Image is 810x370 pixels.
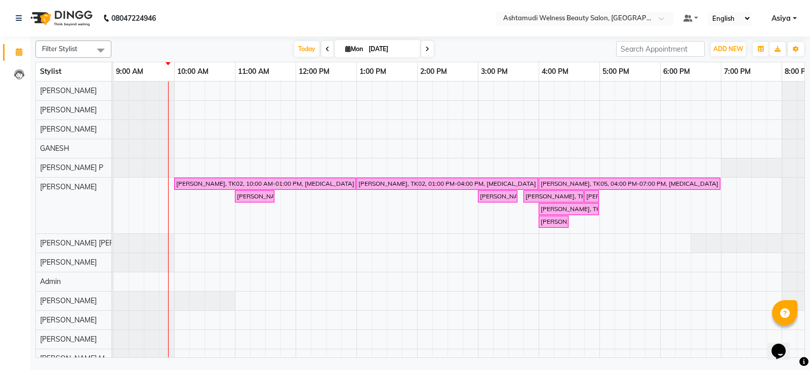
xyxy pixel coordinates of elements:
b: 08047224946 [111,4,156,32]
a: 1:00 PM [357,64,389,79]
a: 7:00 PM [721,64,753,79]
div: [PERSON_NAME], TK02, 01:00 PM-04:00 PM, [MEDICAL_DATA] Any Length Offer [357,179,537,188]
a: 12:00 PM [296,64,332,79]
a: 11:00 AM [235,64,272,79]
span: GANESH [40,144,69,153]
div: [PERSON_NAME], TK01, 04:00 PM-04:30 PM, Blow Dry Setting [540,217,568,226]
iframe: chat widget [767,330,800,360]
span: [PERSON_NAME] [40,182,97,191]
span: ADD NEW [713,45,743,53]
span: [PERSON_NAME] [40,258,97,267]
span: [PERSON_NAME] [40,86,97,95]
a: 5:00 PM [600,64,632,79]
span: [PERSON_NAME] [40,125,97,134]
span: [PERSON_NAME] M [40,354,105,363]
div: [PERSON_NAME], TK02, 04:00 PM-05:00 PM, Hair Spa [540,204,598,214]
div: [PERSON_NAME], TK03, 04:45 PM-05:00 PM, Eyebrows Threading [585,192,598,201]
span: [PERSON_NAME] [40,335,97,344]
span: [PERSON_NAME] [40,296,97,305]
input: Search Appointment [616,41,705,57]
span: Filter Stylist [42,45,77,53]
button: ADD NEW [711,42,746,56]
div: [PERSON_NAME], TK03, 03:00 PM-03:40 PM, Normal Cleanup [479,192,516,201]
div: [PERSON_NAME], TK02, 10:00 AM-01:00 PM, [MEDICAL_DATA] Any Length Offer [175,179,355,188]
span: [PERSON_NAME] [40,105,97,114]
span: [PERSON_NAME] [40,315,97,324]
a: 2:00 PM [418,64,450,79]
a: 9:00 AM [113,64,146,79]
div: [PERSON_NAME], TK04, 11:00 AM-11:40 AM, Normal Hair Cut [236,192,273,201]
a: 3:00 PM [478,64,510,79]
img: logo [26,4,95,32]
span: Today [294,41,319,57]
input: 2025-09-01 [366,42,416,57]
span: [PERSON_NAME] P [40,163,103,172]
span: Mon [343,45,366,53]
a: 6:00 PM [661,64,693,79]
a: 4:00 PM [539,64,571,79]
span: Stylist [40,67,61,76]
div: [PERSON_NAME], TK03, 03:45 PM-04:45 PM, Fruit Facial [524,192,583,201]
span: [PERSON_NAME] [PERSON_NAME] [40,238,155,248]
span: Asiya [772,13,791,24]
span: Admin [40,277,61,286]
div: [PERSON_NAME], TK05, 04:00 PM-07:00 PM, [MEDICAL_DATA] Any Length Offer [540,179,719,188]
a: 10:00 AM [175,64,211,79]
